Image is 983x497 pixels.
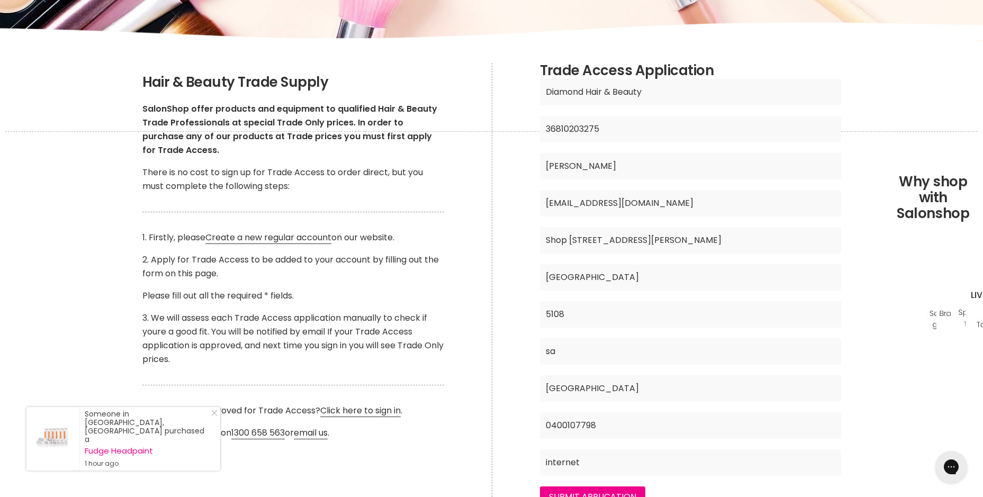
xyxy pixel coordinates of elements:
[142,289,444,303] p: Please fill out all the required * fields.
[540,63,841,79] h2: Trade Access Application
[142,404,444,418] p: Already been approved for Trade Access? .
[207,410,218,420] a: Close Notification
[142,231,444,245] p: 1. Firstly, please on our website.
[142,311,444,366] p: 3. We will assess each Trade Access application manually to check if youre a good fit. You will b...
[205,231,331,244] a: Create a new regular account
[231,427,285,439] a: 1300 658 563
[294,427,328,439] a: email us
[85,410,210,468] div: Someone in [GEOGRAPHIC_DATA], [GEOGRAPHIC_DATA] purchased a
[85,447,210,455] a: Fudge Headpaint
[930,447,972,486] iframe: Gorgias live chat messenger
[26,407,79,471] a: Visit product page
[320,404,401,417] a: Click here to sign in
[85,459,210,468] small: 1 hour ago
[142,102,444,157] p: SalonShop offer products and equipment to qualified Hair & Beauty Trade Professionals at special ...
[211,410,218,416] svg: Close Icon
[142,426,444,440] p: Need help? Call us on or .
[5,131,978,238] h2: Why shop with Salonshop
[142,166,444,193] p: There is no cost to sign up for Trade Access to order direct, but you must complete the following...
[142,253,444,281] p: 2. Apply for Trade Access to be added to your account by filling out the form on this page.
[142,75,444,91] h2: Hair & Beauty Trade Supply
